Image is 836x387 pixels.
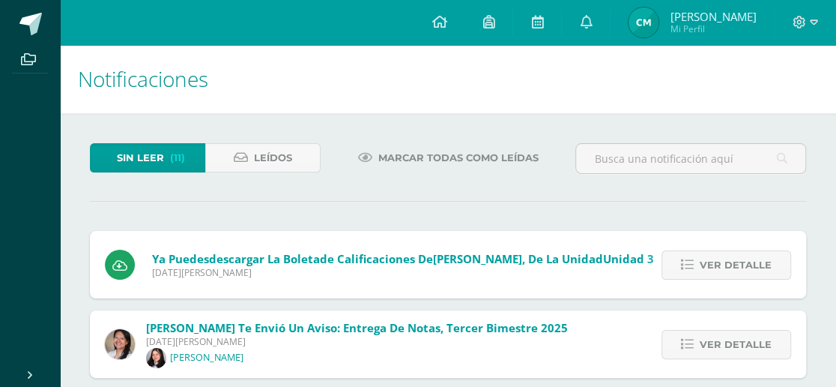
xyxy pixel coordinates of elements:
img: 2ce56af55f8577288ec8a564b8ff19e7.png [146,348,166,368]
a: Sin leer(11) [90,143,205,172]
input: Busca una notificación aquí [576,144,805,173]
span: (11) [170,144,185,172]
span: Mi Perfil [670,22,756,35]
span: descargar la boleta [209,251,320,266]
span: Ya puedes de calificaciones de , de la unidad [152,251,654,266]
span: [PERSON_NAME] te envió un aviso: Entrega de notas, tercer bimestre 2025 [146,320,568,335]
a: Marcar todas como leídas [339,143,557,172]
span: Notificaciones [78,64,208,93]
a: Leídos [205,143,321,172]
span: [DATE][PERSON_NAME] [146,335,568,348]
span: Unidad 3 [603,251,654,266]
span: [PERSON_NAME] [433,251,522,266]
span: [PERSON_NAME] [670,9,756,24]
span: Leídos [254,144,292,172]
p: [PERSON_NAME] [170,352,243,364]
span: [DATE][PERSON_NAME] [152,266,654,279]
span: Sin leer [117,144,164,172]
span: Ver detalle [700,331,772,358]
span: Marcar todas como leídas [378,144,538,172]
img: 5e8fb905cc6aa46706d5e7d96f398eea.png [628,7,658,37]
img: f9deca131185d62282bea75d86c7ba94.png [105,329,135,359]
span: Ver detalle [700,251,772,279]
